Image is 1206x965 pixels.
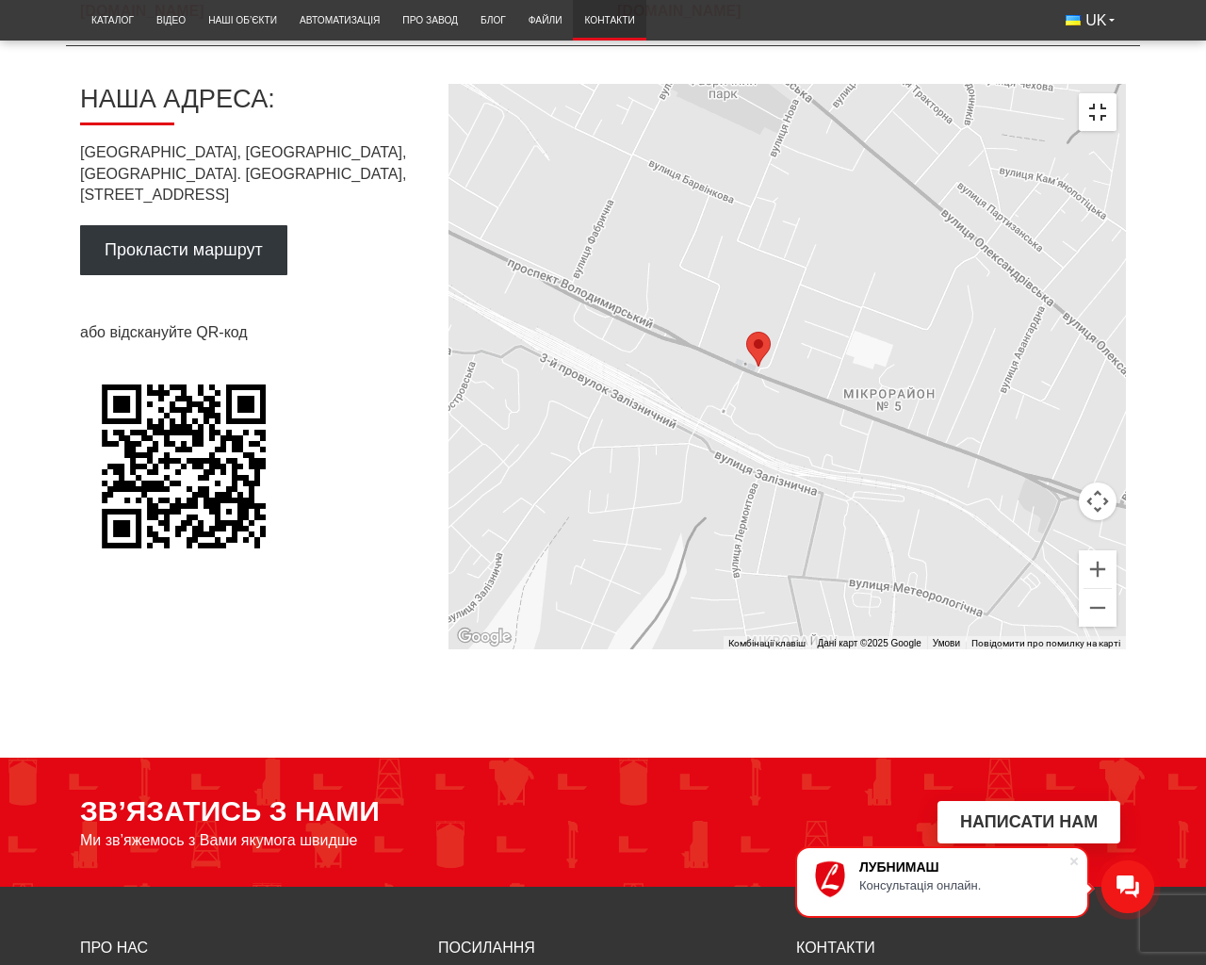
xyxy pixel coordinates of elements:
span: Про нас [80,940,148,956]
p: [GEOGRAPHIC_DATA], [GEOGRAPHIC_DATA], [GEOGRAPHIC_DATA]. [GEOGRAPHIC_DATA], [STREET_ADDRESS] [80,142,418,205]
a: Файли [517,5,574,36]
div: Консультація онлайн. [859,878,1068,892]
span: Контакти [796,940,875,956]
img: Українська [1066,15,1081,25]
button: Налаштування камери на Картах [1079,482,1116,520]
a: Каталог [80,5,145,36]
a: Наші об’єкти [197,5,288,36]
a: Відкрити цю область на Картах Google (відкриється нове вікно) [453,625,515,649]
button: Збільшити [1079,550,1116,588]
div: ЛУБНИМАШ [859,859,1068,875]
button: Зменшити [1079,589,1116,627]
span: Посилання [438,940,535,956]
a: Прокласти маршрут [80,225,287,275]
a: Блог [469,5,517,36]
h2: Наша адреса: [80,84,418,126]
button: Комбінації клавіш [728,637,806,650]
p: або відскануйте QR-код [80,322,418,343]
img: Google [453,625,515,649]
a: Відео [145,5,197,36]
span: UK [1085,10,1106,31]
span: Дані карт ©2025 Google [817,638,921,648]
a: Автоматизація [288,5,391,36]
button: Написати нам [937,801,1120,843]
a: Умови [933,638,960,648]
span: Ми зв’яжемось з Вами якумога швидше [80,832,358,849]
button: UK [1054,5,1126,37]
button: Перемкнути повноекранний режим [1079,93,1116,131]
span: ЗВ’ЯЗАТИСЬ З НАМИ [80,795,380,827]
a: Повідомити про помилку на карті [971,638,1120,648]
a: Про завод [391,5,469,36]
a: Контакти [573,5,645,36]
